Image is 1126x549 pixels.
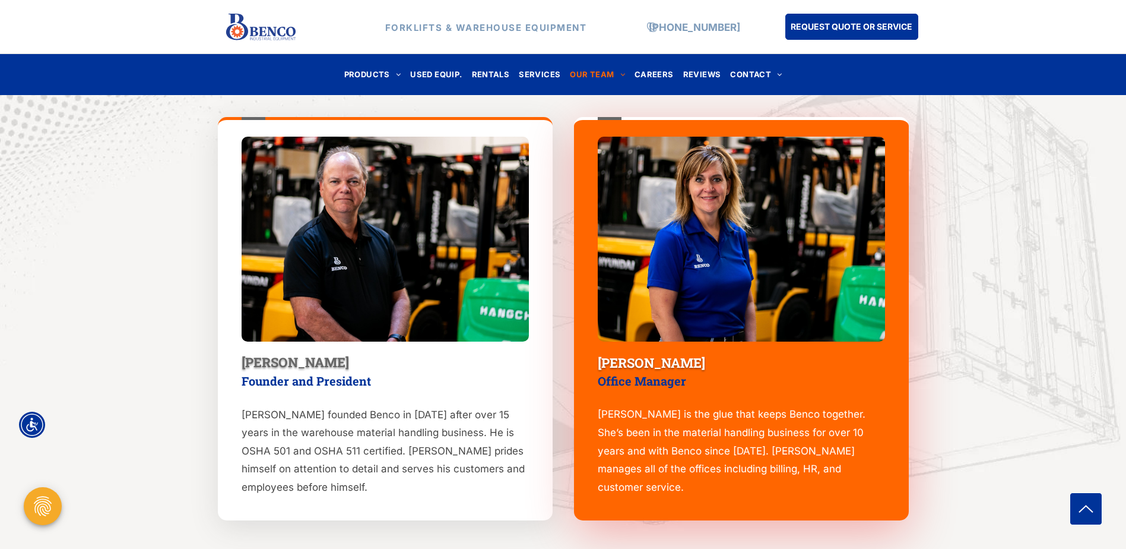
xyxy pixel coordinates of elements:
[242,354,349,371] span: [PERSON_NAME]
[242,409,525,493] span: [PERSON_NAME] founded Benco in [DATE] after over 15 years in the warehouse material handling busi...
[791,15,912,37] span: REQUEST QUOTE OR SERVICE
[565,67,630,83] a: OUR TEAM
[242,137,529,342] img: bencoindustrial
[725,67,786,83] a: CONTACT
[514,67,565,83] a: SERVICES
[598,354,705,371] span: [PERSON_NAME]
[598,137,885,342] img: bencoindustrial
[340,67,406,83] a: PRODUCTS
[678,67,726,83] a: REVIEWS
[630,67,678,83] a: CAREERS
[19,412,45,438] div: Accessibility Menu
[242,373,371,389] span: Founder and President
[405,67,467,83] a: USED EQUIP.
[467,67,515,83] a: RENTALS
[649,21,740,33] a: [PHONE_NUMBER]
[385,21,587,33] strong: FORKLIFTS & WAREHOUSE EQUIPMENT
[785,14,918,40] a: REQUEST QUOTE OR SERVICE
[598,373,686,389] span: Office Manager
[598,408,865,493] span: [PERSON_NAME] is the glue that keeps Benco together. She’s been in the material handling business...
